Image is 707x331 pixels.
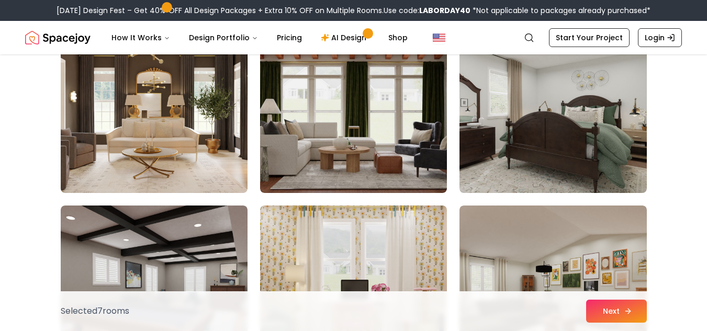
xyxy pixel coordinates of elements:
[57,5,650,16] div: [DATE] Design Fest – Get 40% OFF All Design Packages + Extra 10% OFF on Multiple Rooms.
[260,26,447,193] img: Room room-56
[25,21,682,54] nav: Global
[181,27,266,48] button: Design Portfolio
[638,28,682,47] a: Login
[433,31,445,44] img: United States
[61,305,129,317] p: Selected 7 room s
[459,26,646,193] img: Room room-57
[312,27,378,48] a: AI Design
[586,300,647,323] button: Next
[61,26,248,193] img: Room room-55
[470,5,650,16] span: *Not applicable to packages already purchased*
[268,27,310,48] a: Pricing
[25,27,91,48] img: Spacejoy Logo
[380,27,416,48] a: Shop
[384,5,470,16] span: Use code:
[103,27,416,48] nav: Main
[419,5,470,16] b: LABORDAY40
[25,27,91,48] a: Spacejoy
[103,27,178,48] button: How It Works
[549,28,630,47] a: Start Your Project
